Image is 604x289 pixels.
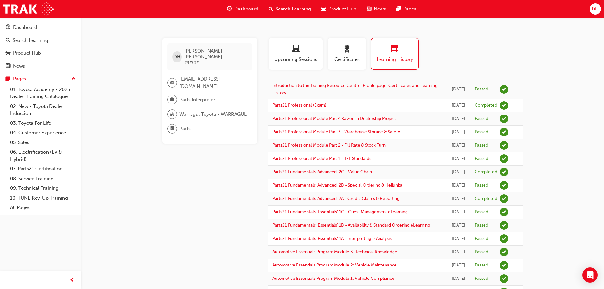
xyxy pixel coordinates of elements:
a: 10. TUNE Rev-Up Training [8,193,78,203]
div: Passed [475,209,488,215]
div: Completed [475,169,497,175]
a: Parts21 Fundamentals 'Advanced' 2A - Credit, Claims & Reporting [272,196,399,201]
button: Learning History [371,38,419,70]
span: search-icon [269,5,273,13]
div: Product Hub [13,49,41,57]
span: DH [592,5,599,13]
span: up-icon [71,75,76,83]
div: Tue Sep 16 2025 13:50:17 GMT+1000 (Australian Eastern Standard Time) [452,208,465,216]
span: news-icon [6,63,10,69]
span: learningRecordVerb_PASS-icon [500,248,508,256]
span: [EMAIL_ADDRESS][DOMAIN_NAME] [179,76,247,90]
a: Parts21 Fundamentals 'Essentials' 1C - Guest Management eLearning [272,209,408,214]
button: Pages [3,73,78,85]
a: Dashboard [3,22,78,33]
div: Passed [475,222,488,228]
div: Fri Sep 19 2025 13:49:19 GMT+1000 (Australian Eastern Standard Time) [452,102,465,109]
a: Parts21 Professional Module Part 2 - Fill Rate & Stock Turn [272,142,386,148]
div: Passed [475,129,488,135]
div: Search Learning [13,37,48,44]
div: News [13,62,25,70]
span: learningRecordVerb_COMPLETE-icon [500,101,508,110]
span: learningRecordVerb_COMPLETE-icon [500,168,508,176]
div: Passed [475,86,488,92]
span: email-icon [170,79,174,87]
div: Thu Sep 18 2025 15:27:59 GMT+1000 (Australian Eastern Standard Time) [452,128,465,136]
div: Completed [475,196,497,202]
a: 02. New - Toyota Dealer Induction [8,102,78,118]
div: Thu Sep 18 2025 13:50:28 GMT+1000 (Australian Eastern Standard Time) [452,142,465,149]
a: 07. Parts21 Certification [8,164,78,174]
button: Certificates [328,38,366,70]
a: car-iconProduct Hub [316,3,361,16]
div: Pages [13,75,26,82]
div: Passed [475,262,488,268]
span: learningRecordVerb_COMPLETE-icon [500,194,508,203]
button: DH [590,3,601,15]
a: Automotive Essentials Program Module 2: Vehicle Maintenance [272,262,397,268]
a: Parts21 Fundamentals 'Essentials' 1A - Interpreting & Analysis [272,236,392,241]
a: All Pages [8,203,78,213]
span: learningRecordVerb_PASS-icon [500,234,508,243]
a: 05. Sales [8,138,78,148]
div: Thu Sep 18 2025 10:54:51 GMT+1000 (Australian Eastern Standard Time) [452,155,465,162]
a: 03. Toyota For Life [8,118,78,128]
span: 657107 [184,60,198,65]
span: guage-icon [227,5,232,13]
span: learningRecordVerb_PASS-icon [500,221,508,230]
div: Tue Sep 16 2025 16:10:19 GMT+1000 (Australian Eastern Standard Time) [452,182,465,189]
div: Wed Sep 17 2025 08:50:43 GMT+1000 (Australian Eastern Standard Time) [452,168,465,176]
div: Dashboard [13,24,37,31]
span: Parts [179,125,191,133]
span: Warragul Toyota - WARRAGUL [179,111,247,118]
div: Thu Sep 18 2025 16:15:04 GMT+1000 (Australian Eastern Standard Time) [452,115,465,122]
a: pages-iconPages [391,3,421,16]
span: learningRecordVerb_PASS-icon [500,85,508,94]
button: Upcoming Sessions [269,38,323,70]
a: Automotive Essentials Program Module 1: Vehicle Compliance [272,276,394,281]
div: Passed [475,116,488,122]
span: [PERSON_NAME] [PERSON_NAME] [184,48,247,60]
div: Mon Aug 04 2025 15:38:32 GMT+1000 (Australian Eastern Standard Time) [452,262,465,269]
span: pages-icon [396,5,401,13]
a: Introduction to the Training Resource Centre: Profile page, Certificates and Learning History [272,83,438,95]
span: learningRecordVerb_PASS-icon [500,274,508,283]
span: laptop-icon [292,45,300,54]
span: DH [173,53,180,61]
span: car-icon [321,5,326,13]
a: 01. Toyota Academy - 2025 Dealer Training Catalogue [8,85,78,102]
div: Tue Aug 05 2025 14:44:48 GMT+1000 (Australian Eastern Standard Time) [452,248,465,256]
div: Passed [475,156,488,162]
span: News [374,5,386,13]
span: organisation-icon [170,110,174,118]
span: car-icon [6,50,10,56]
span: news-icon [367,5,371,13]
img: Trak [3,2,54,16]
a: Parts21 Professional Module Part 3 - Warehouse Storage & Safety [272,129,400,135]
span: guage-icon [6,25,10,30]
a: Product Hub [3,47,78,59]
span: learningRecordVerb_PASS-icon [500,154,508,163]
a: Parts21 Professional Module Part 4 Kaizen in Dealership Project [272,116,396,121]
span: Search Learning [276,5,311,13]
span: learningRecordVerb_PASS-icon [500,181,508,190]
a: Parts21 Fundamentals 'Advanced' 2B - Special Ordering & Heijunka [272,182,402,188]
span: search-icon [6,38,10,43]
span: learningRecordVerb_PASS-icon [500,261,508,270]
a: 08. Service Training [8,174,78,184]
span: Upcoming Sessions [274,56,318,63]
span: department-icon [170,125,174,133]
span: Product Hub [328,5,356,13]
div: Passed [475,276,488,282]
span: pages-icon [6,76,10,82]
div: Open Intercom Messenger [582,267,598,283]
span: Certificates [333,56,361,63]
span: Learning History [376,56,413,63]
button: DashboardSearch LearningProduct HubNews [3,20,78,73]
a: 06. Electrification (EV & Hybrid) [8,147,78,164]
a: Automotive Essentials Program Module 3: Technical Knowledge [272,249,397,254]
div: Tue Sep 16 2025 11:29:12 GMT+1000 (Australian Eastern Standard Time) [452,222,465,229]
span: calendar-icon [391,45,399,54]
span: learningRecordVerb_PASS-icon [500,208,508,216]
